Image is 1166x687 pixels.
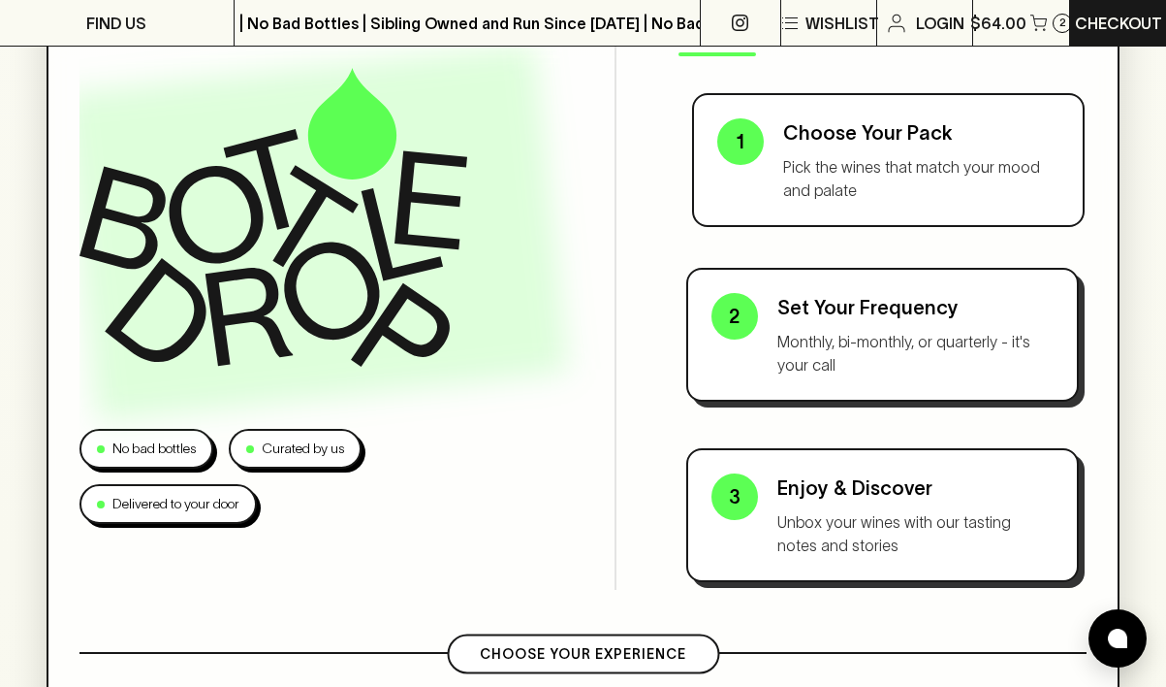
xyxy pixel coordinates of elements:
[916,12,964,35] p: Login
[86,12,146,35] p: FIND US
[1059,17,1066,28] p: 2
[480,644,686,665] p: Choose Your Experience
[711,293,758,340] div: 2
[112,439,196,459] p: No bad bottles
[970,12,1026,35] p: $64.00
[777,474,1055,503] p: Enjoy & Discover
[783,118,1060,147] p: Choose Your Pack
[79,68,467,367] img: Bottle Drop
[717,118,764,165] div: 1
[1108,629,1127,648] img: bubble-icon
[1075,12,1162,35] p: Checkout
[777,330,1055,376] p: Monthly, bi-monthly, or quarterly - it's your call
[777,510,1055,557] p: Unbox your wines with our tasting notes and stories
[783,155,1060,202] p: Pick the wines that match your mood and palate
[262,439,344,459] p: Curated by us
[777,293,1055,322] p: Set Your Frequency
[711,474,758,520] div: 3
[112,494,239,514] p: Delivered to your door
[805,12,879,35] p: Wishlist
